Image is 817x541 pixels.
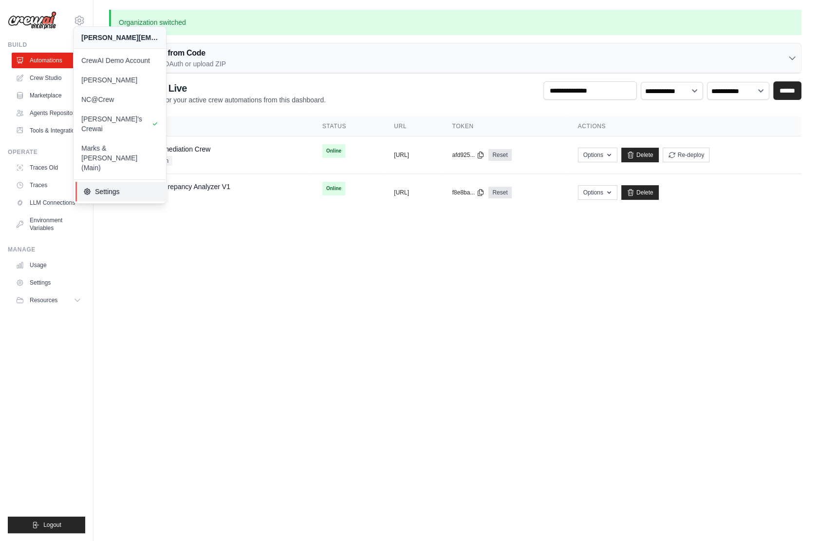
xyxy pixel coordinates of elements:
[81,33,158,42] div: [PERSON_NAME][EMAIL_ADDRESS][PERSON_NAME][DOMAIN_NAME]
[81,95,158,104] span: NC@Crew
[30,296,57,304] span: Resources
[578,185,617,200] button: Options
[311,116,382,136] th: Status
[621,185,659,200] a: Delete
[43,521,61,529] span: Logout
[8,11,56,30] img: Logo
[109,116,311,136] th: Crew
[768,494,817,541] iframe: Chat Widget
[12,70,85,86] a: Crew Studio
[8,41,85,49] div: Build
[12,160,85,175] a: Traces Old
[12,88,85,103] a: Marketplace
[488,187,511,198] a: Reset
[74,138,166,177] a: Marks & [PERSON_NAME] (Main)
[8,246,85,253] div: Manage
[566,116,801,136] th: Actions
[81,114,158,134] span: [PERSON_NAME]'s Crewai
[322,144,345,158] span: Online
[452,151,485,159] button: afd925...
[12,105,85,121] a: Agents Repository
[488,149,511,161] a: Reset
[12,275,85,290] a: Settings
[74,51,166,70] a: CrewAI Demo Account
[441,116,566,136] th: Token
[621,148,659,162] a: Delete
[12,257,85,273] a: Usage
[74,109,166,138] a: [PERSON_NAME]'s Crewai
[75,182,168,201] a: Settings
[141,47,226,59] h3: Deploy from Code
[74,90,166,109] a: NC@Crew
[12,292,85,308] button: Resources
[12,177,85,193] a: Traces
[121,183,230,191] a: Po Invoice Discrepancy Analyzer V1
[12,53,85,68] a: Automations
[382,116,440,136] th: URL
[8,148,85,156] div: Operate
[83,187,160,196] span: Settings
[74,70,166,90] a: [PERSON_NAME]
[663,148,710,162] button: Re-deploy
[141,59,226,69] p: GitHub OAuth or upload ZIP
[452,189,485,196] button: f8e8ba...
[109,10,801,35] p: Organization switched
[81,56,158,65] span: CrewAI Demo Account
[109,95,326,105] p: Manage and monitor your active crew automations from this dashboard.
[81,143,158,173] span: Marks & [PERSON_NAME] (Main)
[322,182,345,195] span: Online
[12,123,85,138] a: Tools & Integrations
[109,81,326,95] h2: Automations Live
[8,517,85,533] button: Logout
[12,213,85,236] a: Environment Variables
[12,195,85,211] a: LLM Connections
[578,148,617,162] button: Options
[81,75,158,85] span: [PERSON_NAME]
